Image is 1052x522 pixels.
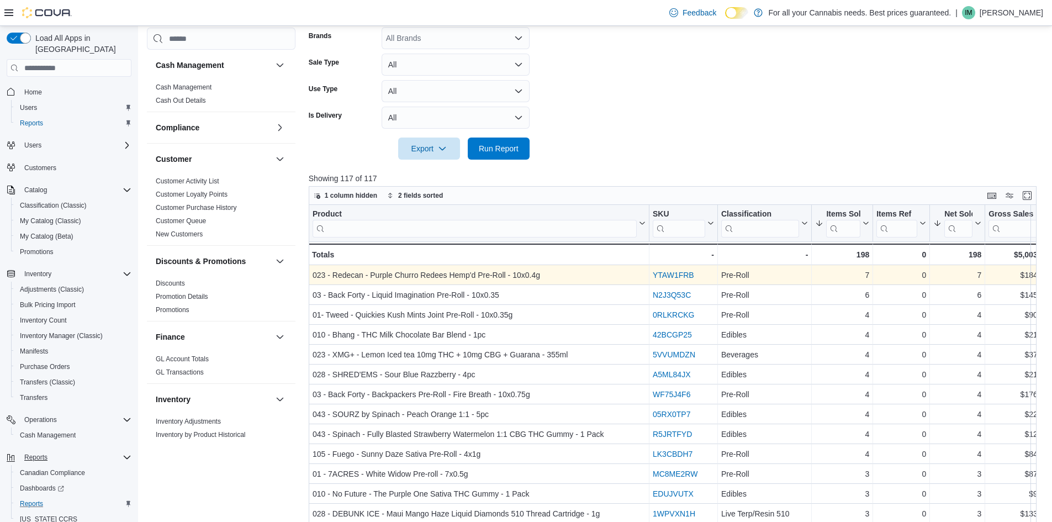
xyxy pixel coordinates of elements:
label: Brands [309,31,331,40]
a: Reports [15,497,47,510]
div: 0 [876,368,926,381]
div: 0 [876,288,926,302]
div: SKU [653,209,705,220]
button: All [382,54,530,76]
label: Use Type [309,85,337,93]
button: Users [11,100,136,115]
span: Users [20,103,37,112]
div: Classification [721,209,799,238]
button: Manifests [11,344,136,359]
div: 0 [876,467,926,481]
span: Discounts [156,279,185,288]
a: Customer Queue [156,217,206,225]
button: Home [2,83,136,99]
div: 4 [933,388,981,401]
div: Discounts & Promotions [147,277,295,321]
span: Inventory by Product Historical [156,430,246,439]
button: Inventory [273,393,287,406]
span: Promotions [156,305,189,314]
div: $21.88 [988,368,1048,381]
span: Bulk Pricing Import [20,300,76,309]
div: - [721,248,808,261]
a: Discounts [156,280,185,287]
div: 01 - 7ACRES - White Widow Pre-roll - 7x0.5g [313,467,646,481]
span: Users [24,141,41,150]
a: Purchase Orders [15,360,75,373]
span: New Customers [156,230,203,239]
h3: Customer [156,154,192,165]
h3: Compliance [156,122,199,133]
h3: Discounts & Promotions [156,256,246,267]
div: Pre-Roll [721,308,808,321]
span: Cash Management [156,83,212,92]
div: 010 - Bhang - THC Milk Chocolate Bar Blend - 1pc [313,328,646,341]
span: Inventory [20,267,131,281]
span: Canadian Compliance [20,468,85,477]
div: Customer [147,175,295,245]
span: Customer Activity List [156,177,219,186]
span: Transfers [20,393,47,402]
a: Feedback [665,2,721,24]
a: Customer Activity List [156,177,219,185]
button: All [382,107,530,129]
div: 03 - Back Forty - Backpackers Pre-Roll - Fire Breath - 10x0.75g [313,388,646,401]
button: Display options [1003,189,1016,202]
div: Edibles [721,408,808,421]
a: Inventory Adjustments [156,418,221,425]
button: Reports [11,496,136,512]
button: Discounts & Promotions [156,256,271,267]
div: 043 - Spinach - Fully Blasted Strawberry Watermelon 1:1 CBG THC Gummy - 1 Pack [313,428,646,441]
button: Operations [20,413,61,426]
a: Inventory Manager (Classic) [15,329,107,342]
div: 3 [933,487,981,500]
div: Gross Sales [988,209,1039,238]
span: Promotions [15,245,131,259]
div: 0 [876,428,926,441]
div: $21.28 [988,328,1048,341]
div: 3 [815,467,869,481]
div: $145.68 [988,288,1048,302]
a: GL Account Totals [156,355,209,363]
span: Run Report [479,143,519,154]
button: Canadian Compliance [11,465,136,481]
span: Inventory Count [15,314,131,327]
div: 4 [815,408,869,421]
span: Home [20,85,131,98]
div: $12.40 [988,428,1048,441]
span: Feedback [683,7,716,18]
p: For all your Cannabis needs. Best prices guaranteed. [768,6,951,19]
span: My Catalog (Beta) [15,230,131,243]
span: Transfers [15,391,131,404]
div: $37.36 [988,348,1048,361]
button: All [382,80,530,102]
button: Reports [11,115,136,131]
a: WF75J4F6 [653,390,690,399]
div: 7 [815,268,869,282]
div: Totals [312,248,646,261]
span: Inventory Manager (Classic) [15,329,131,342]
span: Inventory Adjustments [156,417,221,426]
div: 4 [815,428,869,441]
span: My Catalog (Beta) [20,232,73,241]
div: $87.48 [988,467,1048,481]
h3: Cash Management [156,60,224,71]
a: YTAW1FRB [653,271,694,280]
a: Customers [20,161,61,175]
a: Dashboards [11,481,136,496]
div: 4 [933,348,981,361]
a: 5VVUMDZN [653,350,695,359]
a: MC8ME2RW [653,470,697,478]
button: Items Ref [876,209,926,238]
div: Beverages [721,348,808,361]
div: 0 [876,348,926,361]
div: 7 [933,268,981,282]
span: Adjustments (Classic) [15,283,131,296]
button: Purchase Orders [11,359,136,375]
span: Cash Management [15,429,131,442]
div: Pre-Roll [721,388,808,401]
div: 4 [933,428,981,441]
span: Users [20,139,131,152]
button: Transfers (Classic) [11,375,136,390]
div: Classification [721,209,799,220]
span: Cash Management [20,431,76,440]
